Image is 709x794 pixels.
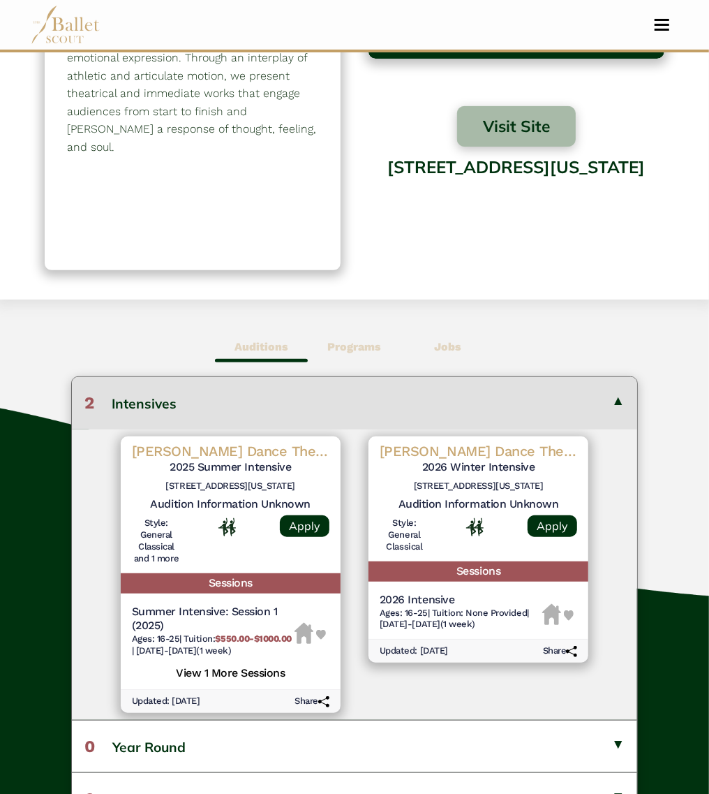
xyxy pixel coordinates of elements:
[184,633,292,644] span: Tuition:
[564,610,574,621] img: Heart
[380,480,577,492] h6: [STREET_ADDRESS][US_STATE]
[216,633,292,644] b: $550.00-$1000.00
[432,608,527,618] span: Tuition: None Provided
[294,696,329,707] h6: Share
[132,633,180,644] span: Ages: 16-25
[132,696,200,707] h6: Updated: [DATE]
[294,623,313,644] img: Housing Unavailable
[380,517,429,553] h6: Style: General Classical
[132,633,295,657] h6: | |
[528,515,577,537] a: Apply
[645,18,678,31] button: Toggle navigation
[380,497,577,512] h5: Audition Information Unknown
[280,515,329,537] a: Apply
[368,147,664,256] div: [STREET_ADDRESS][US_STATE]
[380,593,542,608] h5: 2026 Intensive
[380,619,475,629] span: [DATE]-[DATE] (1 week)
[380,608,428,618] span: Ages: 16-25
[132,517,181,565] h6: Style: General Classical and 1 more
[132,460,329,475] h5: 2025 Summer Intensive
[380,608,542,631] h6: | |
[132,442,329,460] h4: [PERSON_NAME] Dance Theatre
[132,663,329,681] h5: View 1 More Sessions
[316,630,326,640] img: Heart
[218,518,236,536] img: In Person
[132,497,329,512] h5: Audition Information Unknown
[380,460,577,475] h5: 2026 Winter Intensive
[368,561,588,582] h5: Sessions
[121,573,341,594] h5: Sessions
[72,720,638,772] button: 0Year Round
[132,605,295,634] h5: Summer Intensive: Session 1 (2025)
[434,340,461,353] b: Jobs
[234,340,288,353] b: Auditions
[457,106,576,147] button: Visit Site
[132,480,329,492] h6: [STREET_ADDRESS][US_STATE]
[84,393,94,413] span: 2
[542,604,561,625] img: Housing Unavailable
[136,645,232,656] span: [DATE]-[DATE] (1 week)
[543,645,578,657] h6: Share
[466,518,484,536] img: In Person
[327,340,381,353] b: Programs
[380,645,448,657] h6: Updated: [DATE]
[380,442,577,460] h4: [PERSON_NAME] Dance Theatre
[72,377,638,429] button: 2Intensives
[84,737,95,756] span: 0
[67,13,318,156] p: [PERSON_NAME] Dance Theatre creates dynamic dance theatre that activates emotional expression. Th...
